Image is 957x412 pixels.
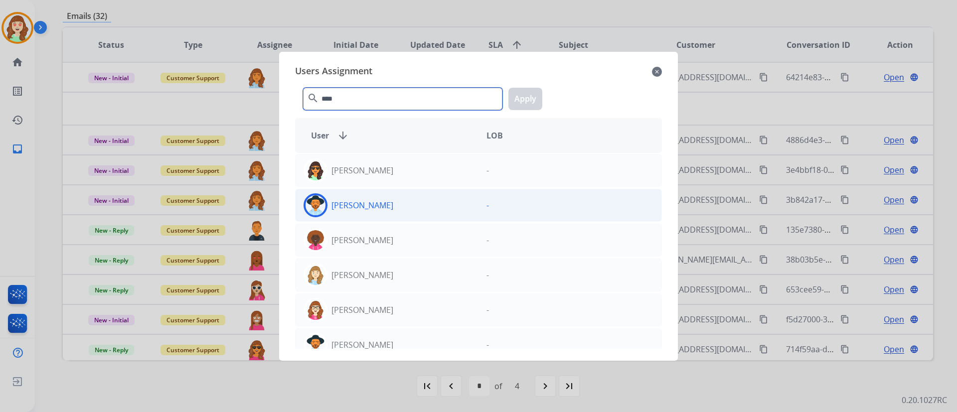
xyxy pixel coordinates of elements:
span: Users Assignment [295,64,372,80]
mat-icon: arrow_downward [337,130,349,141]
button: Apply [508,88,542,110]
mat-icon: search [307,92,319,104]
p: - [486,269,489,281]
p: - [486,339,489,351]
p: [PERSON_NAME] [331,269,393,281]
p: - [486,234,489,246]
p: - [486,304,489,316]
p: - [486,199,489,211]
div: User [303,130,478,141]
p: [PERSON_NAME] [331,234,393,246]
p: - [486,164,489,176]
span: LOB [486,130,503,141]
mat-icon: close [652,66,662,78]
p: [PERSON_NAME] [331,199,393,211]
p: [PERSON_NAME] [331,339,393,351]
p: [PERSON_NAME] [331,164,393,176]
p: [PERSON_NAME] [331,304,393,316]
